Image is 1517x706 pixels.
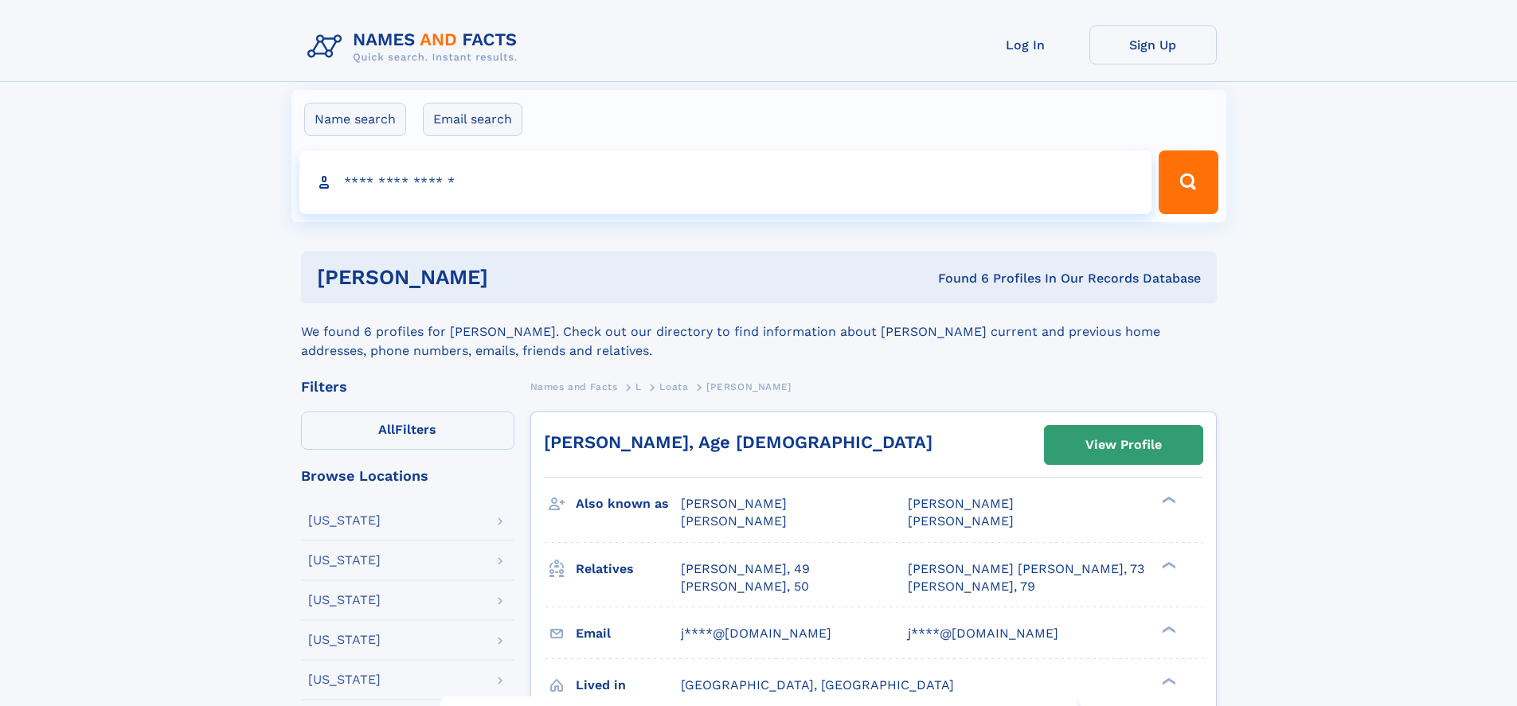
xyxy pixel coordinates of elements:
h1: [PERSON_NAME] [317,267,714,287]
a: [PERSON_NAME], 50 [681,578,809,595]
div: Filters [301,380,514,394]
span: Loata [659,381,688,392]
label: Email search [423,103,522,136]
a: View Profile [1045,426,1202,464]
div: Found 6 Profiles In Our Records Database [713,270,1201,287]
div: View Profile [1085,427,1162,463]
h3: Lived in [576,672,681,699]
div: [US_STATE] [308,514,381,527]
span: [GEOGRAPHIC_DATA], [GEOGRAPHIC_DATA] [681,677,954,692]
span: [PERSON_NAME] [908,496,1014,511]
div: We found 6 profiles for [PERSON_NAME]. Check out our directory to find information about [PERSON_... [301,303,1217,361]
div: [US_STATE] [308,594,381,607]
span: All [378,422,395,437]
img: Logo Names and Facts [301,25,530,68]
label: Name search [304,103,406,136]
a: Sign Up [1089,25,1217,64]
input: search input [299,150,1152,214]
a: [PERSON_NAME], 49 [681,560,810,578]
span: L [635,381,642,392]
h3: Relatives [576,556,681,583]
span: [PERSON_NAME] [681,496,787,511]
h3: Email [576,620,681,647]
a: Loata [659,376,688,396]
div: [US_STATE] [308,554,381,567]
div: ❯ [1158,495,1177,505]
a: Names and Facts [530,376,618,396]
div: [US_STATE] [308,634,381,646]
span: [PERSON_NAME] [681,513,787,529]
div: ❯ [1158,676,1177,686]
div: ❯ [1158,624,1177,634]
a: L [635,376,642,396]
a: [PERSON_NAME], Age [DEMOGRAPHIC_DATA] [544,432,932,452]
a: [PERSON_NAME] [PERSON_NAME], 73 [908,560,1144,578]
div: Browse Locations [301,469,514,483]
span: [PERSON_NAME] [706,381,792,392]
h3: Also known as [576,490,681,517]
button: Search Button [1159,150,1218,214]
div: ❯ [1158,560,1177,570]
a: [PERSON_NAME], 79 [908,578,1035,595]
span: [PERSON_NAME] [908,513,1014,529]
div: [US_STATE] [308,673,381,686]
label: Filters [301,412,514,450]
a: Log In [962,25,1089,64]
